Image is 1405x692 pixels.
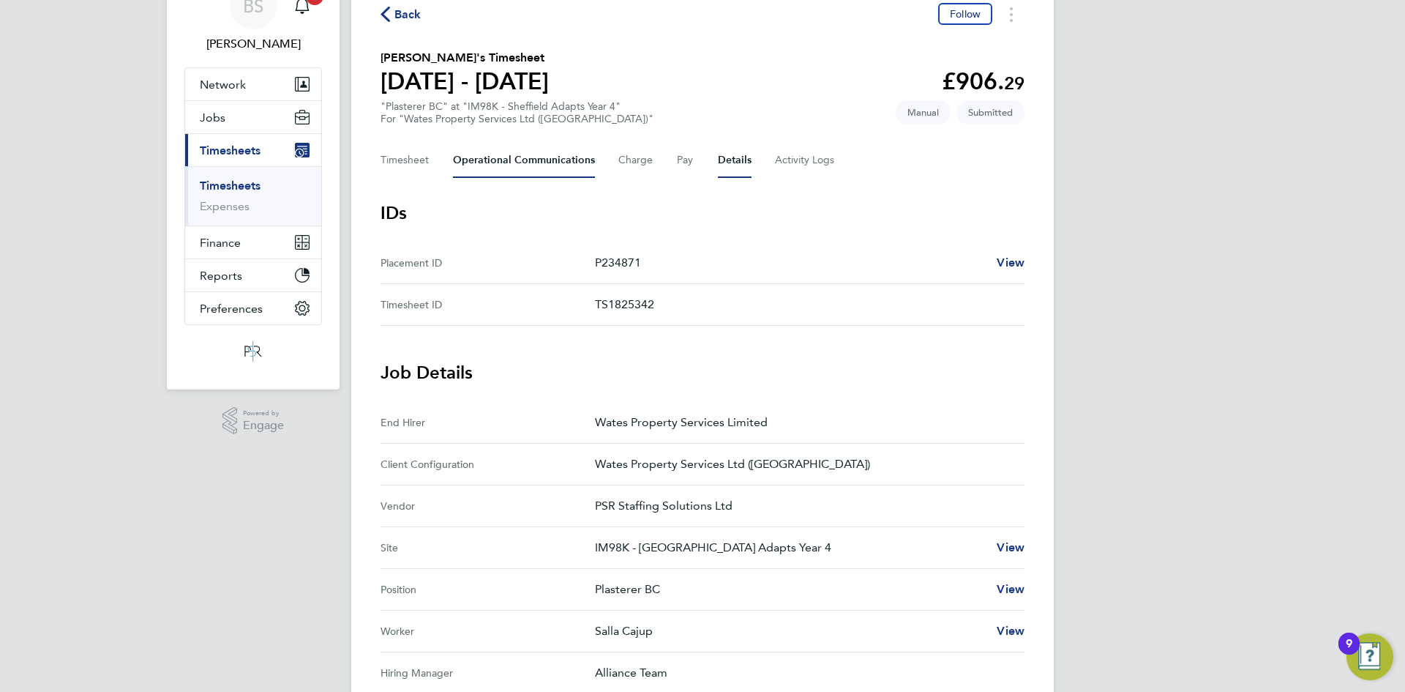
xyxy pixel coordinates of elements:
[381,67,549,96] h1: [DATE] - [DATE]
[896,100,951,124] span: This timesheet was manually created.
[243,407,284,420] span: Powered by
[185,166,321,226] div: Timesheets
[956,100,1024,124] span: This timesheet is Submitted.
[1346,644,1352,663] div: 9
[595,455,1013,473] p: Wates Property Services Ltd ([GEOGRAPHIC_DATA])
[595,539,985,557] p: IM98K - [GEOGRAPHIC_DATA] Adapts Year 4
[185,101,321,133] button: Jobs
[997,540,1024,554] span: View
[950,7,981,21] span: Follow
[381,581,595,598] div: Position
[200,111,225,124] span: Jobs
[184,340,322,363] a: Go to home page
[381,296,595,313] div: Timesheet ID
[184,35,322,53] span: Beth Seddon
[381,539,595,557] div: Site
[200,179,261,193] a: Timesheets
[718,143,752,178] button: Details
[595,622,985,640] p: Salla Cajup
[595,497,1013,515] p: PSR Staffing Solutions Ltd
[200,199,250,213] a: Expenses
[381,622,595,640] div: Worker
[381,201,1024,225] h3: IDs
[997,256,1024,269] span: View
[1346,633,1393,680] button: Open Resource Center, 9 new notifications
[381,143,430,178] button: Timesheet
[997,582,1024,596] span: View
[185,68,321,100] button: Network
[243,420,284,432] span: Engage
[381,361,1024,384] h3: Job Details
[381,49,549,67] h2: [PERSON_NAME]'s Timesheet
[997,624,1024,638] span: View
[394,6,421,23] span: Back
[200,269,242,283] span: Reports
[595,581,985,598] p: Plasterer BC
[595,414,1013,431] p: Wates Property Services Limited
[185,292,321,324] button: Preferences
[1004,72,1024,94] span: 29
[677,143,694,178] button: Pay
[595,296,1013,313] p: TS1825342
[997,539,1024,557] a: View
[381,455,595,473] div: Client Configuration
[185,226,321,258] button: Finance
[200,78,246,92] span: Network
[942,67,1024,95] app-decimal: £906.
[998,3,1024,26] button: Timesheets Menu
[381,254,595,272] div: Placement ID
[938,3,992,25] button: Follow
[381,5,421,23] button: Back
[997,581,1024,598] a: View
[381,497,595,515] div: Vendor
[222,407,285,435] a: Powered byEngage
[381,113,653,125] div: For "Wates Property Services Ltd ([GEOGRAPHIC_DATA])"
[453,143,595,178] button: Operational Communications
[240,340,266,363] img: psrsolutions-logo-retina.png
[595,254,985,272] p: P234871
[381,414,595,431] div: End Hirer
[185,259,321,291] button: Reports
[381,664,595,682] div: Hiring Manager
[775,143,836,178] button: Activity Logs
[200,144,261,157] span: Timesheets
[200,236,241,250] span: Finance
[381,100,653,125] div: "Plasterer BC" at "IM98K - Sheffield Adapts Year 4"
[200,302,263,316] span: Preferences
[997,622,1024,640] a: View
[618,143,653,178] button: Charge
[185,134,321,166] button: Timesheets
[595,664,1013,682] p: Alliance Team
[997,254,1024,272] a: View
